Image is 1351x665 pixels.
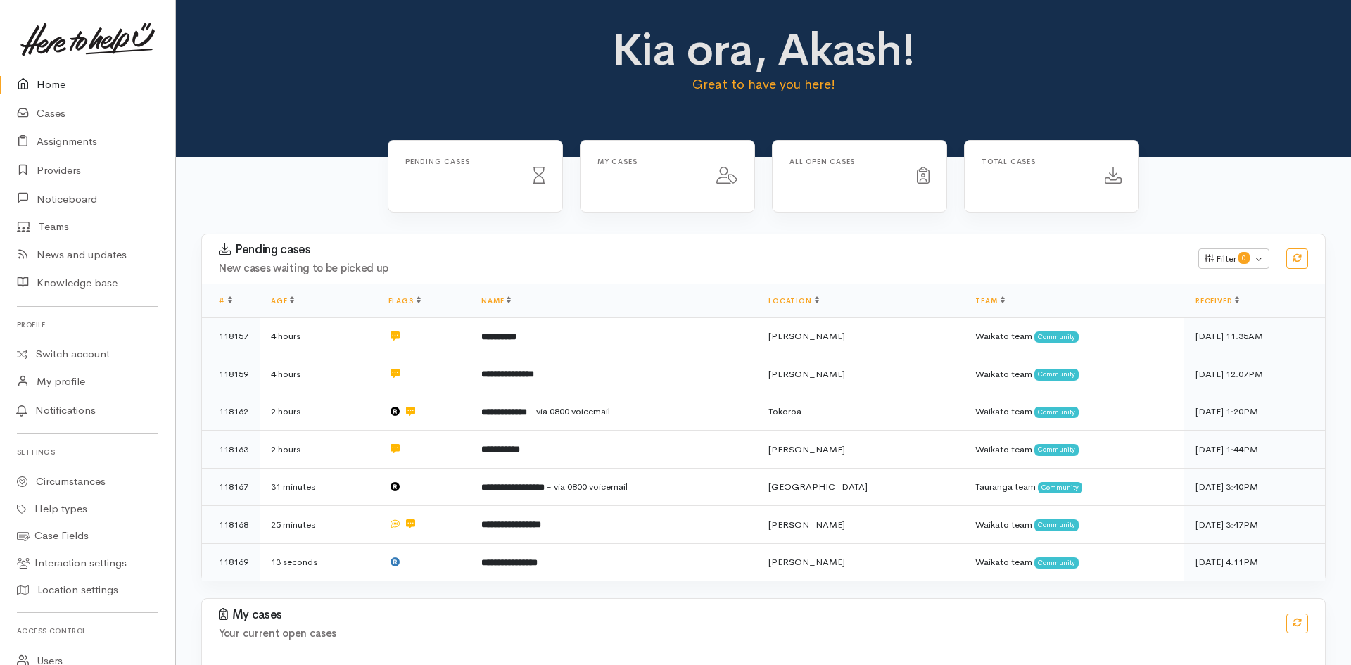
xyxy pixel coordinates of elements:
[260,506,377,544] td: 25 minutes
[964,543,1184,581] td: Waikato team
[1238,252,1250,263] span: 0
[768,481,868,493] span: [GEOGRAPHIC_DATA]
[17,621,158,640] h6: Access control
[481,296,511,305] a: Name
[1034,331,1079,343] span: Community
[219,243,1181,257] h3: Pending cases
[202,506,260,544] td: 118168
[17,443,158,462] h6: Settings
[768,519,845,531] span: [PERSON_NAME]
[260,317,377,355] td: 4 hours
[964,355,1184,393] td: Waikato team
[1034,519,1079,531] span: Community
[202,468,260,506] td: 118167
[1034,444,1079,455] span: Community
[1034,369,1079,380] span: Community
[1184,468,1325,506] td: [DATE] 3:40PM
[768,330,845,342] span: [PERSON_NAME]
[1034,557,1079,569] span: Community
[1034,407,1079,418] span: Community
[768,296,818,305] a: Location
[260,355,377,393] td: 4 hours
[1038,482,1082,493] span: Community
[964,431,1184,469] td: Waikato team
[982,158,1088,165] h6: Total cases
[219,608,1269,622] h3: My cases
[202,355,260,393] td: 118159
[388,296,421,305] a: Flags
[202,543,260,581] td: 118169
[487,25,1041,75] h1: Kia ora, Akash!
[271,296,294,305] a: Age
[202,317,260,355] td: 118157
[964,393,1184,431] td: Waikato team
[529,405,610,417] span: - via 0800 voicemail
[768,405,801,417] span: Tokoroa
[789,158,900,165] h6: All Open cases
[260,468,377,506] td: 31 minutes
[547,481,628,493] span: - via 0800 voicemail
[202,431,260,469] td: 118163
[1184,317,1325,355] td: [DATE] 11:35AM
[487,75,1041,94] p: Great to have you here!
[260,393,377,431] td: 2 hours
[768,556,845,568] span: [PERSON_NAME]
[768,443,845,455] span: [PERSON_NAME]
[964,506,1184,544] td: Waikato team
[17,315,158,334] h6: Profile
[1184,393,1325,431] td: [DATE] 1:20PM
[1184,355,1325,393] td: [DATE] 12:07PM
[975,296,1004,305] a: Team
[219,628,1269,640] h4: Your current open cases
[768,368,845,380] span: [PERSON_NAME]
[964,317,1184,355] td: Waikato team
[260,431,377,469] td: 2 hours
[202,393,260,431] td: 118162
[1184,543,1325,581] td: [DATE] 4:11PM
[964,468,1184,506] td: Tauranga team
[597,158,699,165] h6: My cases
[1198,248,1269,270] button: Filter0
[1184,506,1325,544] td: [DATE] 3:47PM
[1184,431,1325,469] td: [DATE] 1:44PM
[219,262,1181,274] h4: New cases waiting to be picked up
[405,158,516,165] h6: Pending cases
[1195,296,1239,305] a: Received
[219,296,232,305] a: #
[260,543,377,581] td: 13 seconds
